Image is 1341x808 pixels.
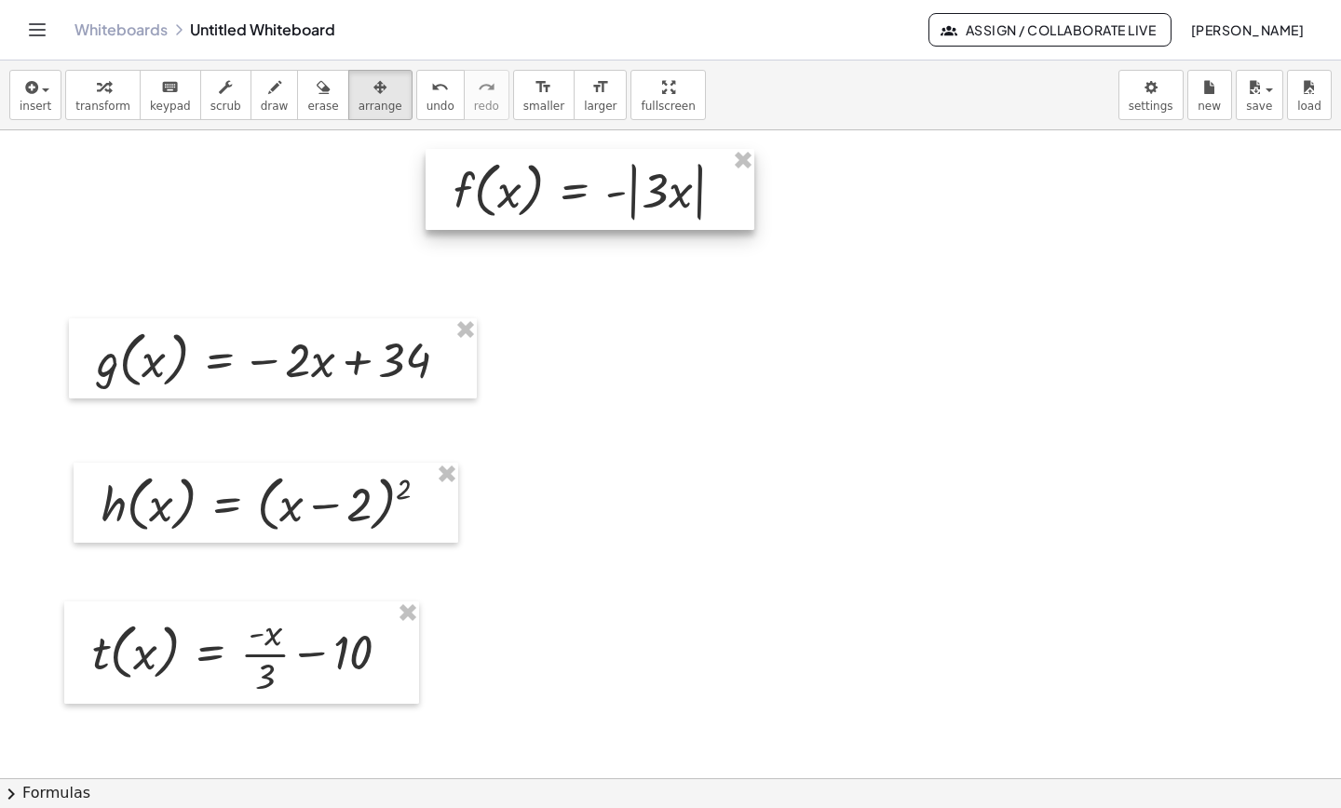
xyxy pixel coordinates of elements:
button: save [1236,70,1283,120]
button: keyboardkeypad [140,70,201,120]
span: Assign / Collaborate Live [944,21,1156,38]
i: redo [478,76,495,99]
button: Assign / Collaborate Live [928,13,1172,47]
button: arrange [348,70,413,120]
button: redoredo [464,70,509,120]
span: undo [427,100,454,113]
span: scrub [210,100,241,113]
span: new [1198,100,1221,113]
span: save [1246,100,1272,113]
button: erase [297,70,348,120]
button: new [1187,70,1232,120]
span: keypad [150,100,191,113]
span: erase [307,100,338,113]
button: fullscreen [630,70,705,120]
button: format_sizesmaller [513,70,575,120]
span: draw [261,100,289,113]
span: insert [20,100,51,113]
span: larger [584,100,616,113]
button: load [1287,70,1332,120]
span: arrange [359,100,402,113]
button: [PERSON_NAME] [1175,13,1319,47]
span: smaller [523,100,564,113]
button: transform [65,70,141,120]
span: settings [1129,100,1173,113]
button: insert [9,70,61,120]
button: undoundo [416,70,465,120]
i: keyboard [161,76,179,99]
i: undo [431,76,449,99]
button: format_sizelarger [574,70,627,120]
i: format_size [535,76,552,99]
span: redo [474,100,499,113]
span: fullscreen [641,100,695,113]
button: draw [251,70,299,120]
span: load [1297,100,1321,113]
a: Whiteboards [74,20,168,39]
span: transform [75,100,130,113]
button: scrub [200,70,251,120]
button: settings [1118,70,1184,120]
span: [PERSON_NAME] [1190,21,1304,38]
i: format_size [591,76,609,99]
button: Toggle navigation [22,15,52,45]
